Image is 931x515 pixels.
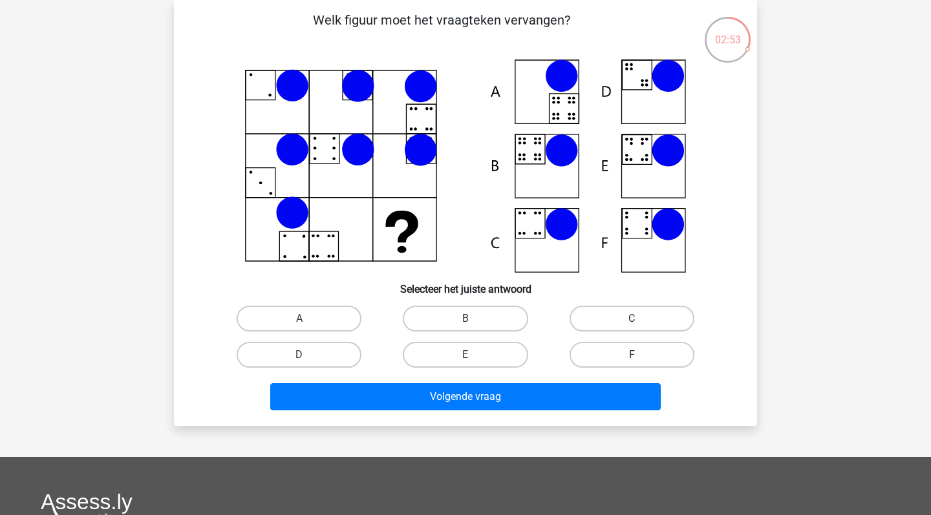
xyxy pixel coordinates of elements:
label: E [403,342,528,368]
div: 02:53 [703,16,752,48]
label: B [403,306,528,331]
label: F [570,342,694,368]
h6: Selecteer het juiste antwoord [195,273,736,295]
p: Welk figuur moet het vraagteken vervangen? [195,10,688,49]
button: Volgende vraag [270,383,661,410]
label: D [237,342,361,368]
label: A [237,306,361,331]
label: C [570,306,694,331]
